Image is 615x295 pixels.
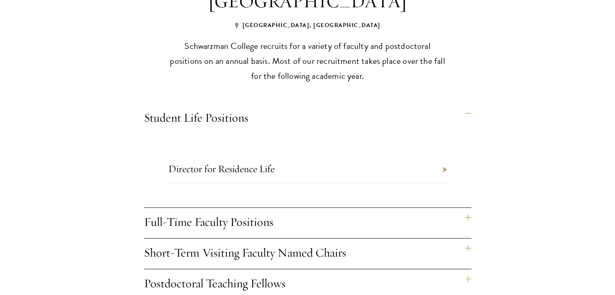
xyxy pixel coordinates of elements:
a: Director for Residence Life [168,162,275,175]
span: [GEOGRAPHIC_DATA], [GEOGRAPHIC_DATA] [235,21,380,29]
h4: Full-Time Faculty Positions [144,208,471,238]
h4: Short-Term Visiting Faculty Named Chairs [144,238,471,269]
p: Schwarzman College recruits for a variety of faculty and postdoctoral positions on an annual basi... [168,38,447,83]
h4: Student Life Positions [144,103,471,134]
